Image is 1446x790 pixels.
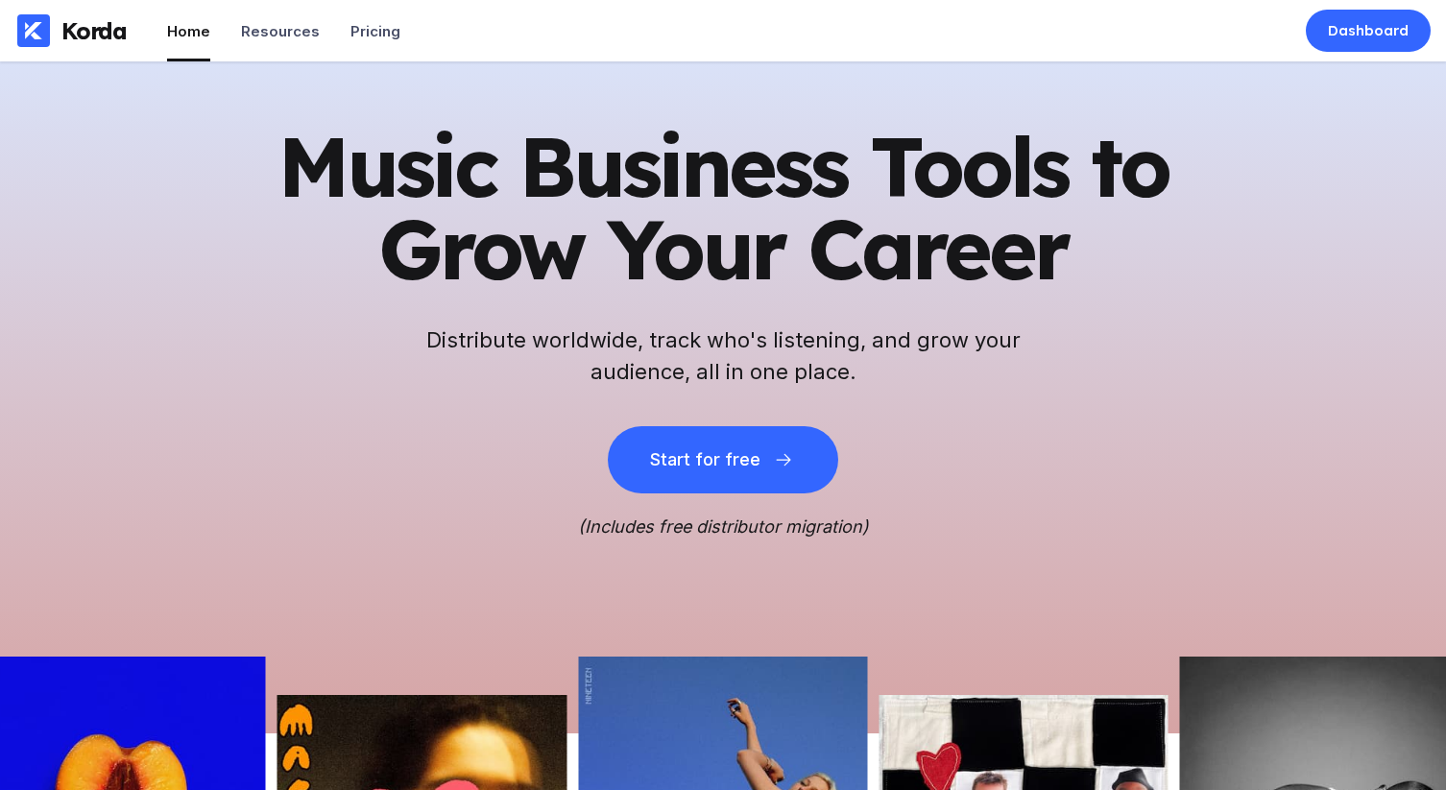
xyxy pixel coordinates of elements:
div: Korda [61,16,127,45]
div: Resources [241,22,320,40]
a: Dashboard [1306,10,1431,52]
div: Start for free [650,450,759,469]
div: Dashboard [1328,21,1409,40]
div: Home [167,22,210,40]
h2: Distribute worldwide, track who's listening, and grow your audience, all in one place. [416,324,1030,388]
button: Start for free [608,426,838,493]
h1: Music Business Tools to Grow Your Career [253,125,1193,290]
div: Pricing [350,22,400,40]
i: (Includes free distributor migration) [578,516,869,537]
